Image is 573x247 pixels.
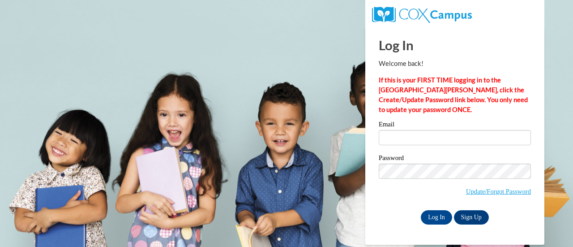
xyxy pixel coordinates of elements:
input: Log In [421,210,452,225]
a: Update/Forgot Password [466,188,531,195]
h1: Log In [379,36,531,54]
a: COX Campus [372,10,472,18]
p: Welcome back! [379,59,531,69]
strong: If this is your FIRST TIME logging in to the [GEOGRAPHIC_DATA][PERSON_NAME], click the Create/Upd... [379,76,528,113]
label: Email [379,121,531,130]
label: Password [379,155,531,164]
img: COX Campus [372,7,472,23]
a: Sign Up [454,210,489,225]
